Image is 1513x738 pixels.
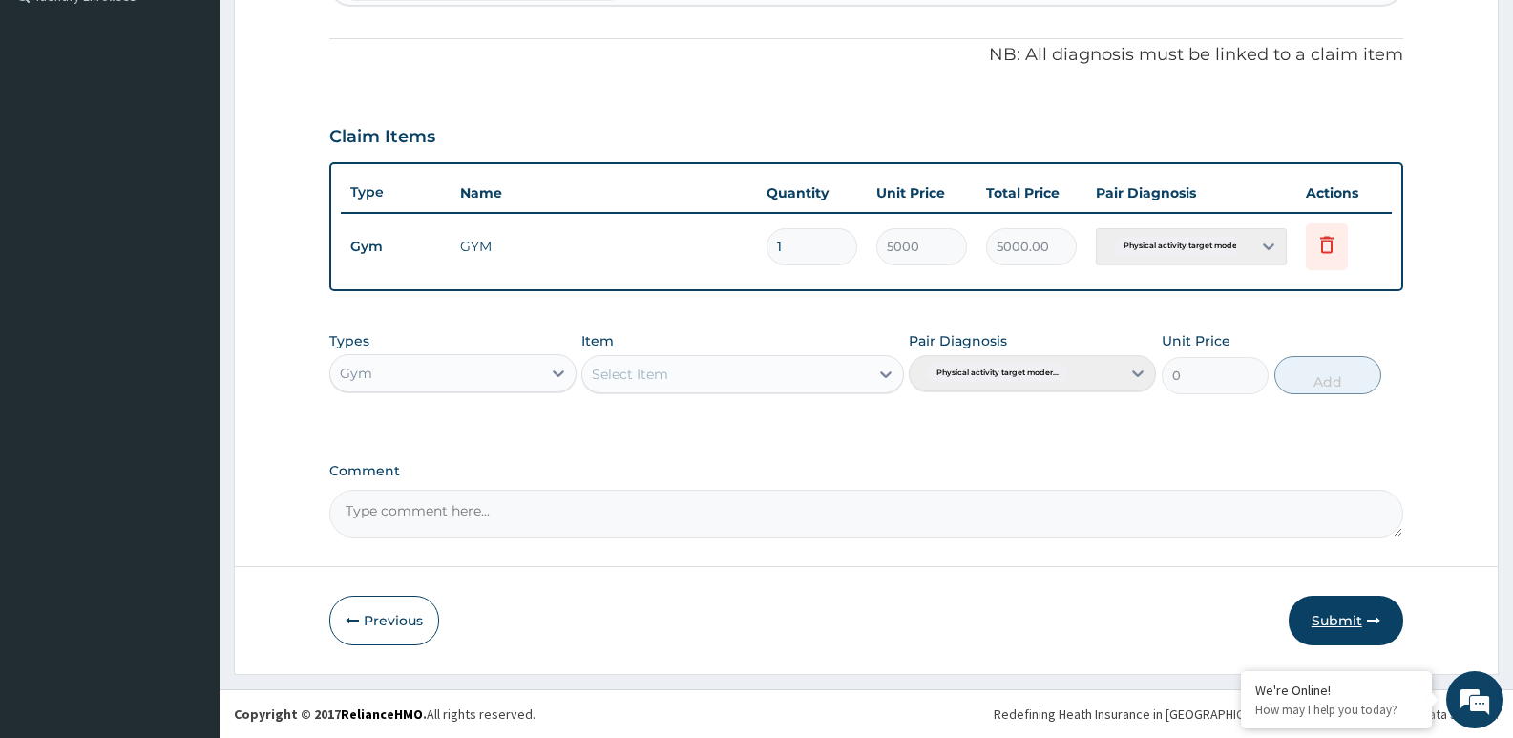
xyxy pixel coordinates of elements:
[329,43,1403,68] p: NB: All diagnosis must be linked to a claim item
[994,705,1499,724] div: Redefining Heath Insurance in [GEOGRAPHIC_DATA] using Telemedicine and Data Science!
[1255,702,1418,718] p: How may I help you today?
[111,241,263,433] span: We're online!
[977,174,1086,212] th: Total Price
[451,174,757,212] th: Name
[329,333,369,349] label: Types
[234,706,427,723] strong: Copyright © 2017 .
[341,175,451,210] th: Type
[1086,174,1296,212] th: Pair Diagnosis
[313,10,359,55] div: Minimize live chat window
[1296,174,1392,212] th: Actions
[592,365,668,384] div: Select Item
[99,107,321,132] div: Chat with us now
[1274,356,1381,394] button: Add
[1289,596,1403,645] button: Submit
[329,463,1403,479] label: Comment
[451,227,757,265] td: GYM
[340,364,372,383] div: Gym
[220,689,1513,738] footer: All rights reserved.
[909,331,1007,350] label: Pair Diagnosis
[581,331,614,350] label: Item
[1162,331,1230,350] label: Unit Price
[10,521,364,588] textarea: Type your message and hit 'Enter'
[867,174,977,212] th: Unit Price
[1255,682,1418,699] div: We're Online!
[329,596,439,645] button: Previous
[341,229,451,264] td: Gym
[35,95,77,143] img: d_794563401_company_1708531726252_794563401
[757,174,867,212] th: Quantity
[341,706,423,723] a: RelianceHMO
[329,127,435,148] h3: Claim Items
